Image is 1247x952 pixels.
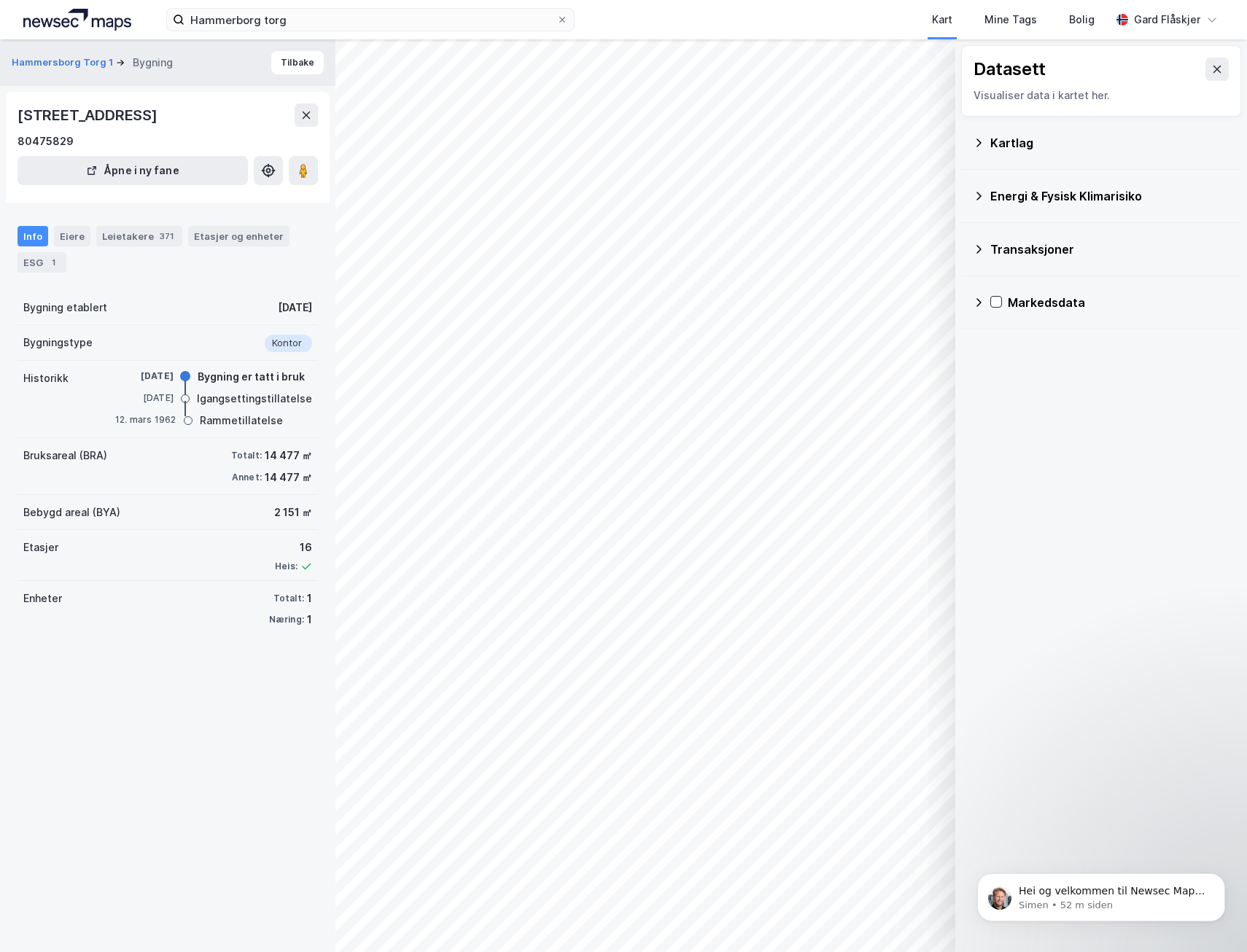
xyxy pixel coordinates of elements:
[18,156,248,185] button: Åpne i ny fane
[232,472,262,483] div: Annet:
[18,226,48,246] div: Info
[932,11,952,28] div: Kart
[115,370,174,383] div: [DATE]
[18,252,66,273] div: ESG
[115,391,174,405] div: [DATE]
[1008,294,1229,311] div: Markedsdata
[115,413,176,426] div: 12. mars 1962
[275,539,312,556] div: 16
[194,230,284,243] div: Etasjer og enheter
[269,614,304,625] div: Næring:
[23,539,58,556] div: Etasjer
[46,255,61,270] div: 1
[23,447,107,464] div: Bruksareal (BRA)
[990,241,1229,258] div: Transaksjoner
[955,843,1247,945] iframe: Intercom notifications melding
[23,299,107,316] div: Bygning etablert
[974,58,1046,81] div: Datasett
[275,561,298,572] div: Heis:
[974,87,1229,104] div: Visualiser data i kartet her.
[23,590,62,607] div: Enheter
[1069,11,1095,28] div: Bolig
[273,593,304,604] div: Totalt:
[265,447,312,464] div: 14 477 ㎡
[96,226,182,246] div: Leietakere
[274,504,312,521] div: 2 151 ㎡
[271,51,324,74] button: Tilbake
[990,187,1229,205] div: Energi & Fysisk Klimarisiko
[23,370,69,387] div: Historikk
[200,412,283,429] div: Rammetillatelse
[265,469,312,486] div: 14 477 ㎡
[1134,11,1200,28] div: Gard Flåskjer
[157,229,176,243] div: 371
[307,611,312,628] div: 1
[133,54,173,71] div: Bygning
[18,133,74,150] div: 80475829
[184,9,556,31] input: Søk på adresse, matrikkel, gårdeiere, leietakere eller personer
[984,11,1037,28] div: Mine Tags
[23,504,120,521] div: Bebygd areal (BYA)
[197,390,312,407] div: Igangsettingstillatelse
[198,368,305,386] div: Bygning er tatt i bruk
[23,9,131,31] img: logo.a4113a55bc3d86da70a041830d287a7e.svg
[23,334,93,351] div: Bygningstype
[12,55,116,70] button: Hammersborg Torg 1
[307,590,312,607] div: 1
[18,104,160,127] div: [STREET_ADDRESS]
[231,450,262,461] div: Totalt:
[278,299,312,316] div: [DATE]
[54,226,90,246] div: Eiere
[990,134,1229,152] div: Kartlag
